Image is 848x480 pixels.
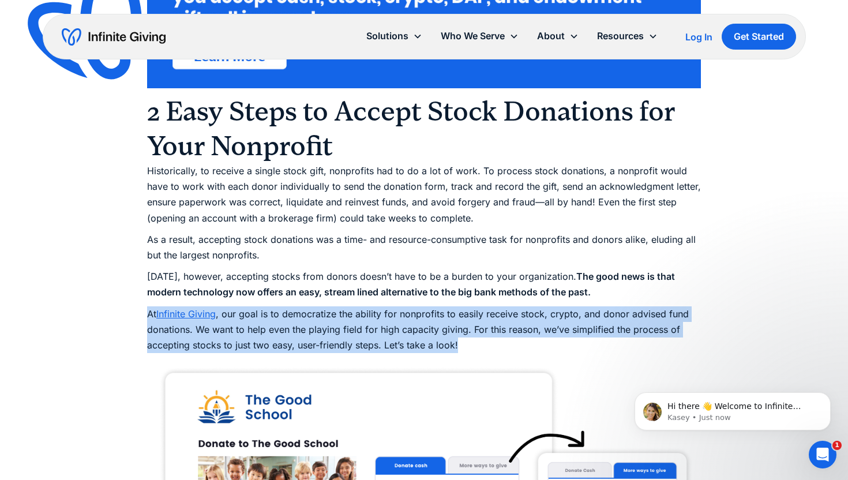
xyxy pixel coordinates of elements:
[366,28,408,44] div: Solutions
[147,232,701,263] p: As a result, accepting stock donations was a time- and resource-consumptive task for nonprofits a...
[597,28,644,44] div: Resources
[147,306,701,354] p: At , our goal is to democratize the ability for nonprofits to easily receive stock, crypto, and d...
[537,28,565,44] div: About
[832,441,842,450] span: 1
[809,441,836,468] iframe: Intercom live chat
[588,24,667,48] div: Resources
[156,308,216,320] a: Infinite Giving
[357,24,431,48] div: Solutions
[147,163,701,226] p: Historically, to receive a single stock gift, nonprofits had to do a lot of work. To process stoc...
[528,24,588,48] div: About
[147,94,701,163] h2: 2 Easy Steps to Accept Stock Donations for Your Nonprofit
[147,269,701,300] p: [DATE], however, accepting stocks from donors doesn’t have to be a burden to your organization.
[685,30,712,44] a: Log In
[722,24,796,50] a: Get Started
[441,28,505,44] div: Who We Serve
[62,28,166,46] a: home
[617,368,848,449] iframe: Intercom notifications message
[685,32,712,42] div: Log In
[431,24,528,48] div: Who We Serve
